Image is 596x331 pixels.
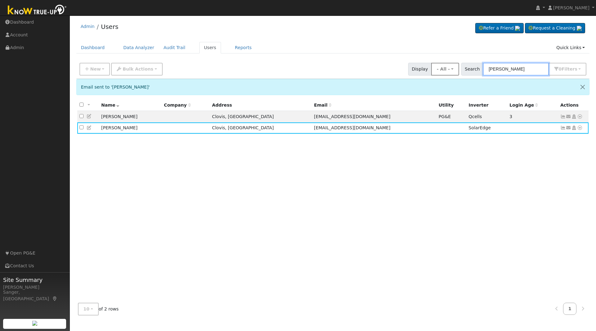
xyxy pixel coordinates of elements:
[5,3,70,17] img: Know True-Up
[577,26,582,31] img: retrieve
[525,23,585,34] a: Request a Cleaning
[90,67,101,71] span: New
[515,26,520,31] img: retrieve
[314,103,332,108] span: Email
[87,125,92,130] a: Edit User
[159,42,190,53] a: Audit Trail
[439,114,451,119] span: PG&E
[111,63,162,76] button: Bulk Actions
[314,125,391,130] span: [EMAIL_ADDRESS][DOMAIN_NAME]
[509,103,538,108] span: Days since last login
[230,42,256,53] a: Reports
[3,289,66,302] div: Sanger, [GEOGRAPHIC_DATA]
[576,79,589,94] button: Close
[84,306,90,311] span: 10
[560,114,566,119] a: Show Graph
[123,67,153,71] span: Bulk Actions
[81,85,150,90] span: Email sent to '[PERSON_NAME]'
[575,67,577,71] span: s
[101,103,120,108] span: Name
[563,303,577,315] a: 1
[475,23,524,34] a: Refer a Friend
[87,114,92,119] a: Edit User
[210,122,312,134] td: Clovis, [GEOGRAPHIC_DATA]
[101,23,118,30] a: Users
[199,42,221,53] a: Users
[210,111,312,122] td: Clovis, [GEOGRAPHIC_DATA]
[562,67,577,71] span: Filter
[32,321,37,326] img: retrieve
[560,102,586,108] div: Actions
[566,113,571,120] a: caschlueter81@gmail.com
[119,42,159,53] a: Data Analyzer
[553,5,589,10] span: [PERSON_NAME]
[571,125,577,130] a: Login As
[549,63,586,76] button: 0Filters
[78,303,119,315] span: of 2 rows
[99,111,162,122] td: [PERSON_NAME]
[461,63,483,76] span: Search
[469,125,491,130] span: SolarEdge
[577,113,583,120] a: Other actions
[76,42,110,53] a: Dashboard
[99,122,162,134] td: [PERSON_NAME]
[52,296,58,301] a: Map
[509,114,512,119] span: 09/08/2025 9:07:28 AM
[560,125,566,130] a: Show Graph
[469,114,482,119] span: Qcells
[3,276,66,284] span: Site Summary
[571,114,577,119] a: Login As
[552,42,589,53] a: Quick Links
[164,103,191,108] span: Company name
[81,24,95,29] a: Admin
[469,102,505,108] div: Inverter
[314,114,391,119] span: [EMAIL_ADDRESS][DOMAIN_NAME]
[483,63,549,76] input: Search
[408,63,431,76] span: Display
[3,284,66,291] div: [PERSON_NAME]
[431,63,459,76] button: - All -
[439,102,464,108] div: Utility
[566,125,571,131] a: jen_sch5324@yahoo.com
[577,125,583,131] a: Other actions
[79,63,110,76] button: New
[78,303,99,315] button: 10
[212,102,309,108] div: Address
